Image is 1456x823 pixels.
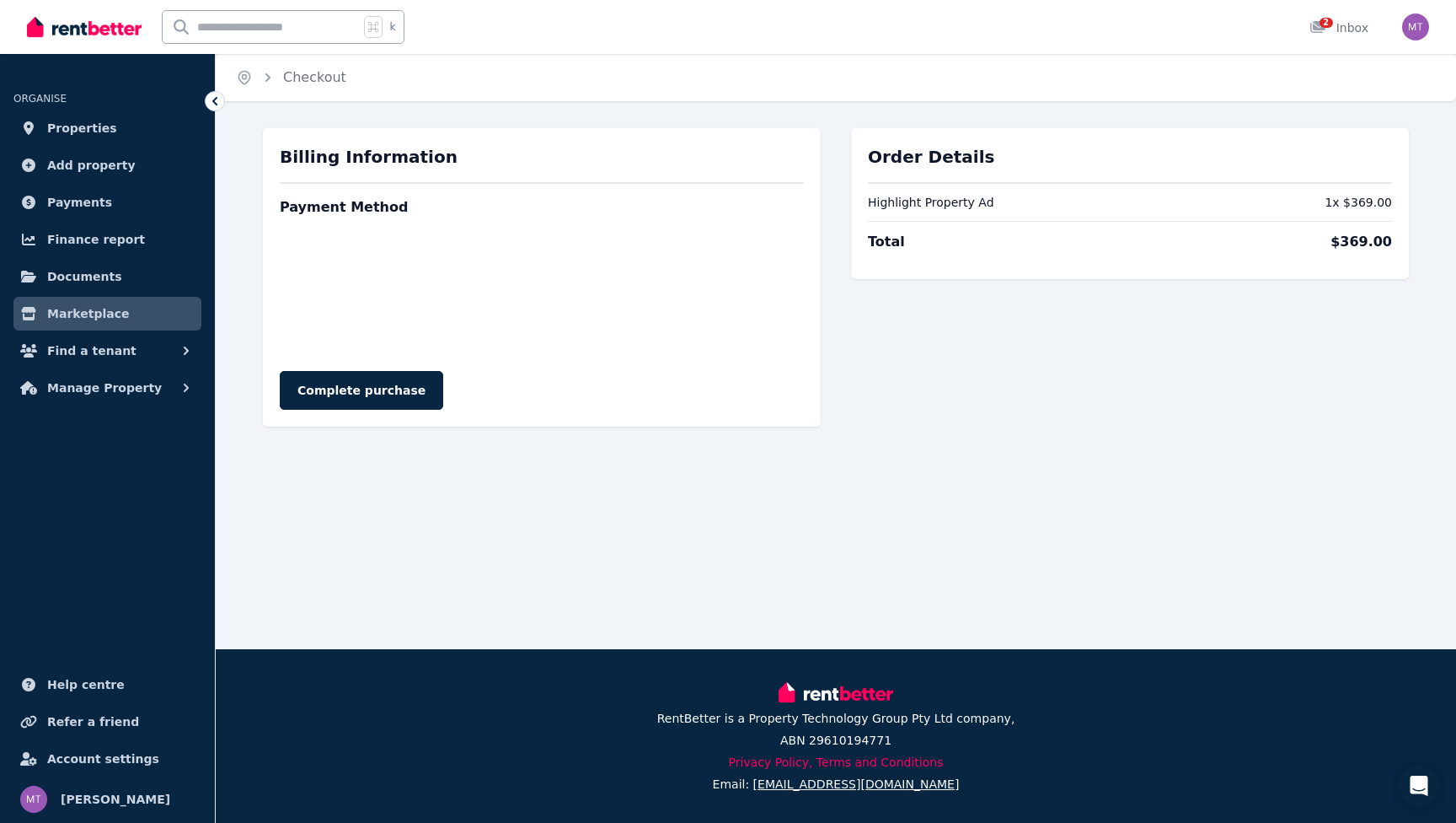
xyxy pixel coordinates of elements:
button: Find a tenant [13,334,201,368]
span: Account settings [47,749,159,769]
span: Marketplace [47,304,129,324]
button: Complete purchase [280,371,443,410]
span: Add property [47,155,136,175]
a: Documents [13,260,201,293]
img: RentBetter [779,680,893,705]
div: Open Intercom Messenger [1399,766,1439,806]
a: Marketplace [13,297,201,331]
h2: Order Details [868,145,1392,169]
span: Highlight Property Ad [868,194,994,211]
p: ABN 29610194771 [780,732,891,749]
a: Help centre [13,668,201,702]
span: Total [868,232,905,252]
nav: Breadcrumb [216,54,367,101]
a: Refer a friend [13,705,201,739]
span: Payments [47,192,112,212]
div: Payment Method [280,191,408,224]
span: $369.00 [1330,232,1392,252]
a: Properties [13,111,201,145]
img: Matt Teague [20,786,47,813]
span: ORGANISE [13,93,67,105]
p: RentBetter is a Property Technology Group Pty Ltd company, [657,710,1015,727]
span: Refer a friend [47,712,139,732]
span: Manage Property [47,378,162,398]
iframe: Secure payment input frame [276,228,807,354]
h2: Billing Information [280,145,804,169]
div: Inbox [1309,19,1368,36]
a: Privacy Policy, Terms and Conditions [729,756,944,769]
span: [PERSON_NAME] [61,789,170,810]
a: Account settings [13,742,201,776]
img: Matt Teague [1402,13,1429,40]
span: Find a tenant [47,341,136,361]
a: Payments [13,186,201,219]
span: Help centre [47,675,125,695]
button: Manage Property [13,371,201,405]
img: RentBetter [27,14,142,40]
span: Properties [47,118,117,138]
span: Finance report [47,229,145,250]
span: [EMAIL_ADDRESS][DOMAIN_NAME] [753,777,960,791]
span: Documents [47,266,122,287]
span: 2 [1319,18,1333,28]
span: 1 x $369.00 [1325,194,1392,211]
a: Add property [13,148,201,182]
a: Finance report [13,223,201,256]
a: Checkout [283,69,346,85]
span: k [389,20,395,34]
p: Email: [713,776,960,793]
